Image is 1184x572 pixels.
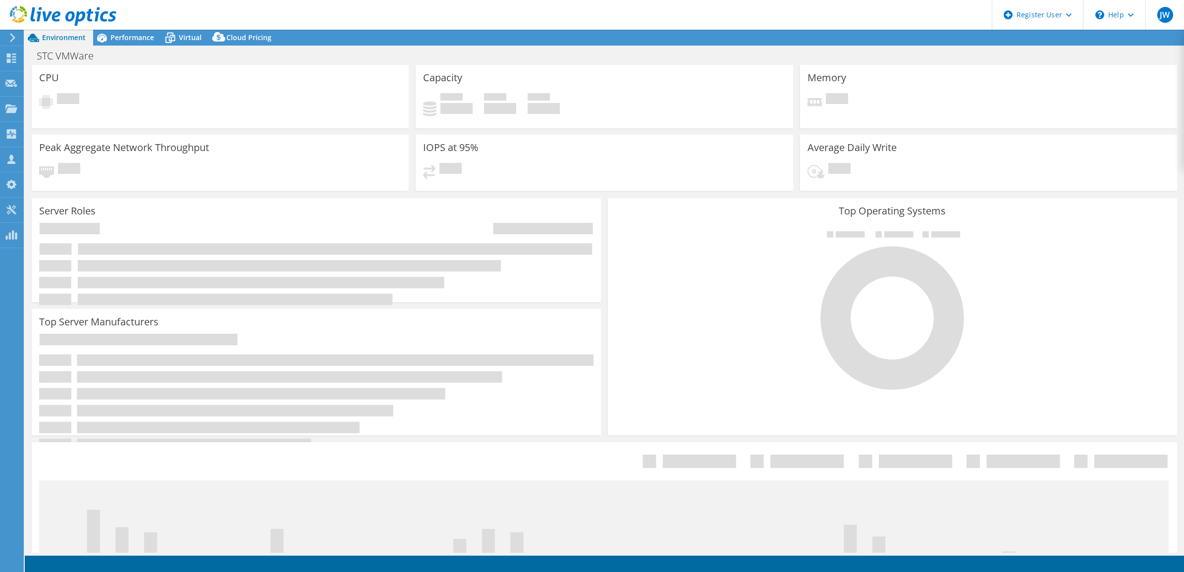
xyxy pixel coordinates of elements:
h3: Server Roles [39,206,96,216]
h3: Capacity [423,72,462,83]
span: Pending [828,163,851,176]
h3: IOPS at 95% [423,142,479,153]
span: Pending [439,163,462,176]
h3: Top Server Manufacturers [39,316,159,327]
span: Used [440,93,463,103]
h3: Memory [807,72,846,83]
svg: \n [1095,10,1104,19]
span: JW [1157,7,1173,23]
h1: STC VMWare [32,51,109,61]
span: Total [528,93,550,103]
h3: Average Daily Write [807,142,897,153]
h3: Peak Aggregate Network Throughput [39,142,209,153]
h4: 0 GiB [484,103,516,114]
h4: 0 GiB [440,103,473,114]
span: Environment [42,33,86,42]
span: Cloud Pricing [226,33,271,42]
h3: Top Operating Systems [615,206,1170,216]
span: Pending [58,163,80,176]
span: Pending [826,93,848,106]
h4: 0 GiB [528,103,560,114]
h3: CPU [39,72,59,83]
span: Pending [57,93,79,106]
span: Performance [110,33,154,42]
span: Free [484,93,506,103]
span: Virtual [179,33,202,42]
